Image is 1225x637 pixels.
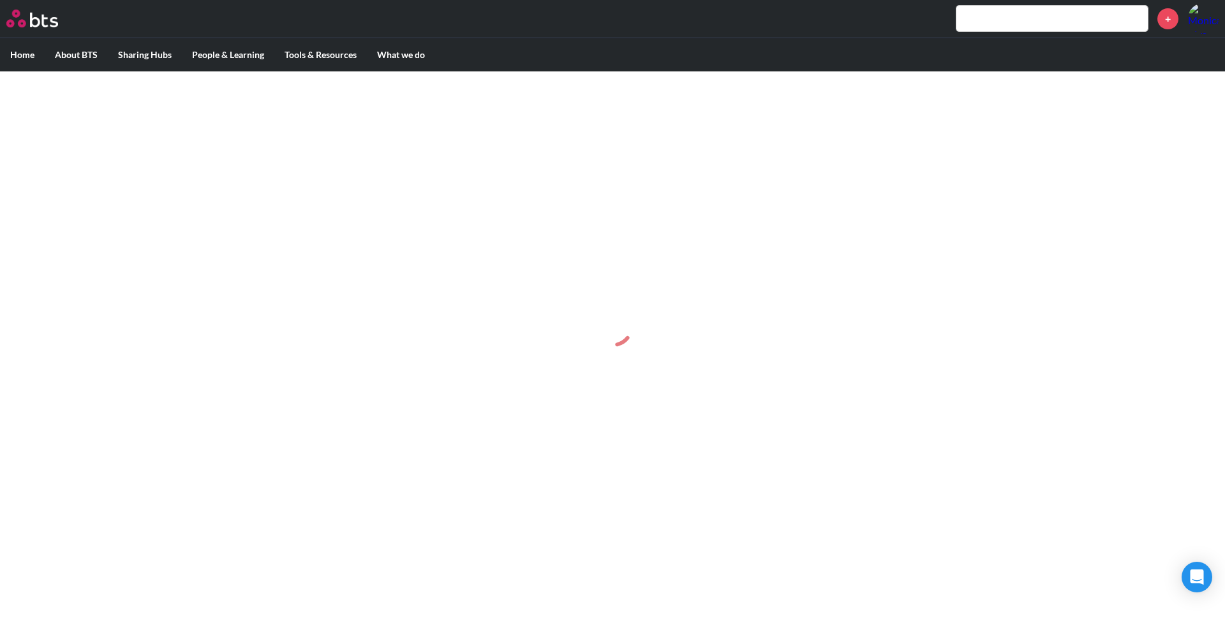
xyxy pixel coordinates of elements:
img: BTS Logo [6,10,58,27]
label: What we do [367,38,435,71]
a: Profile [1188,3,1219,34]
label: People & Learning [182,38,274,71]
a: + [1157,8,1178,29]
label: Sharing Hubs [108,38,182,71]
a: Go home [6,10,82,27]
label: About BTS [45,38,108,71]
img: Monica Rivero [1188,3,1219,34]
label: Tools & Resources [274,38,367,71]
div: Open Intercom Messenger [1182,562,1212,592]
